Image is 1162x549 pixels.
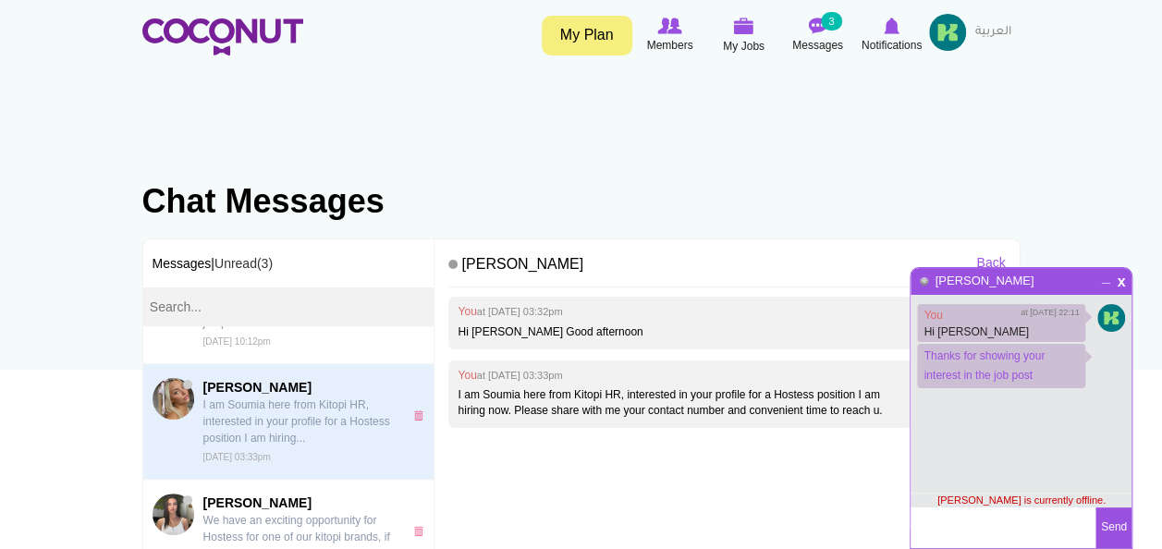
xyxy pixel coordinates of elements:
[143,239,434,287] h3: Messages
[458,306,903,318] h4: You
[458,324,903,340] p: Hi [PERSON_NAME] Good afternoon
[1114,273,1130,287] span: Close
[214,256,273,271] a: Unread(3)
[143,287,434,326] input: Search...
[792,36,843,55] span: Messages
[934,274,1034,287] a: [PERSON_NAME]
[917,344,1085,388] p: Thanks for showing your interest in the job post
[855,14,929,56] a: Notifications Notifications
[781,14,855,56] a: Messages Messages 3
[723,37,764,55] span: My Jobs
[1095,507,1131,548] button: Send
[923,309,942,322] a: You
[413,526,429,536] a: x
[821,12,841,30] small: 3
[153,378,194,420] img: Justina Judyte
[203,336,271,347] small: [DATE] 10:12pm
[884,18,899,34] img: Notifications
[477,306,563,317] small: at [DATE] 03:32pm
[203,396,394,446] p: I am Soumia here from Kitopi HR, interested in your profile for a Hostess position I am hiring...
[458,370,903,382] h4: You
[153,494,194,535] img: Kardelen İlik
[448,249,1005,288] h4: [PERSON_NAME]
[646,36,692,55] span: Members
[809,18,827,34] img: Messages
[911,493,1131,507] div: [PERSON_NAME] is currently offline.
[1098,271,1114,282] span: Minimize
[923,324,1079,339] p: Hi [PERSON_NAME]
[143,364,434,480] a: Justina Judyte[PERSON_NAME] I am Soumia here from Kitopi HR, interested in your profile for a Hos...
[203,494,394,512] span: [PERSON_NAME]
[707,14,781,57] a: My Jobs My Jobs
[1021,307,1079,319] span: at [DATE] 22:11
[413,410,429,421] a: x
[633,14,707,56] a: Browse Members Members
[142,183,1021,220] h1: Chat Messages
[966,14,1021,51] a: العربية
[976,253,1005,272] a: Back
[458,387,903,419] p: I am Soumia here from Kitopi HR, interested in your profile for a Hostess position I am hiring no...
[203,452,271,462] small: [DATE] 03:33pm
[1097,304,1125,332] img: eef487_23715ab360904fa2b3be013b50cad3d3~mv2.jpg
[142,18,303,55] img: Home
[657,18,681,34] img: Browse Members
[211,256,273,271] span: |
[862,36,922,55] span: Notifications
[542,16,632,55] a: My Plan
[477,370,563,381] small: at [DATE] 03:33pm
[203,378,394,396] span: [PERSON_NAME]
[734,18,754,34] img: My Jobs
